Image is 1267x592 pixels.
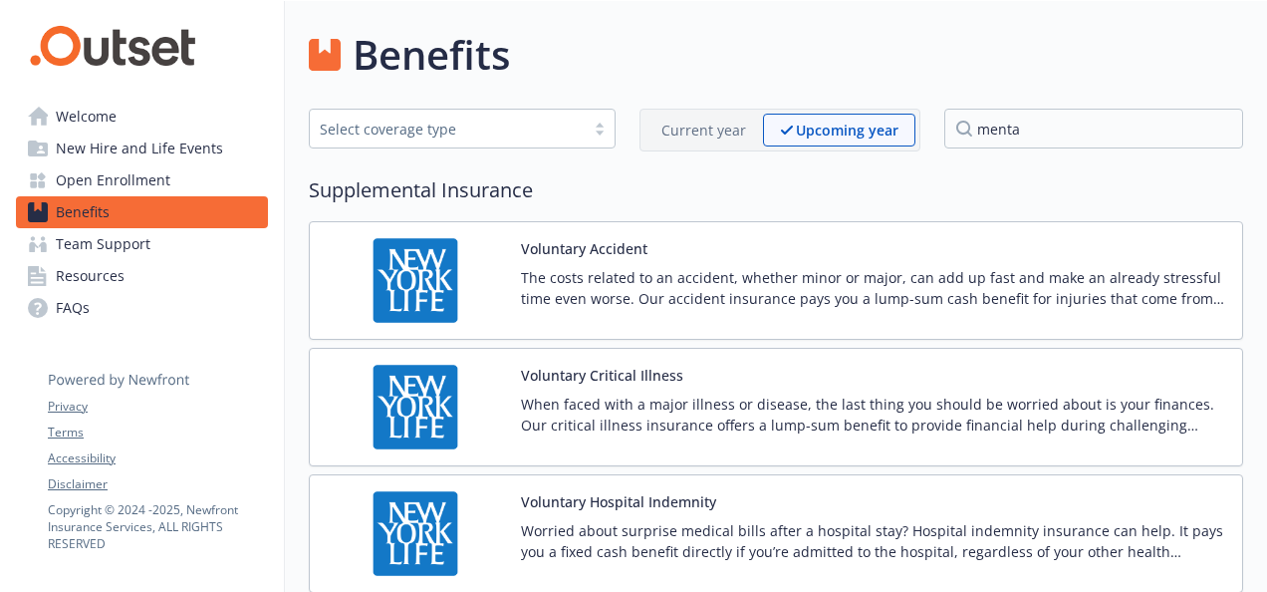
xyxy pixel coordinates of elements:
a: Terms [48,424,267,442]
p: Current year [661,120,746,141]
h2: Supplemental Insurance [309,175,1243,205]
span: Open Enrollment [56,164,170,196]
a: FAQs [16,292,268,324]
span: FAQs [56,292,90,324]
button: Voluntary Critical Illness [521,365,683,386]
p: The costs related to an accident, whether minor or major, can add up fast and make an already str... [521,267,1226,309]
span: Welcome [56,101,117,133]
a: Team Support [16,228,268,260]
img: New York Life Insurance Company carrier logo [326,365,505,449]
a: Benefits [16,196,268,228]
p: Upcoming year [796,120,898,141]
div: Select coverage type [320,119,575,140]
p: Copyright © 2024 - 2025 , Newfront Insurance Services, ALL RIGHTS RESERVED [48,501,267,552]
a: New Hire and Life Events [16,133,268,164]
span: Team Support [56,228,150,260]
a: Open Enrollment [16,164,268,196]
a: Accessibility [48,449,267,467]
p: When faced with a major illness or disease, the last thing you should be worried about is your fi... [521,394,1226,436]
a: Privacy [48,398,267,416]
span: Resources [56,260,125,292]
span: New Hire and Life Events [56,133,223,164]
a: Welcome [16,101,268,133]
a: Disclaimer [48,475,267,493]
span: Benefits [56,196,110,228]
a: Resources [16,260,268,292]
h1: Benefits [353,25,510,85]
input: search by carrier, plan name or type [944,109,1243,148]
p: Worried about surprise medical bills after a hospital stay? Hospital indemnity insurance can help... [521,520,1226,562]
img: New York Life Insurance Company carrier logo [326,491,505,576]
button: Voluntary Hospital Indemnity [521,491,716,512]
button: Voluntary Accident [521,238,647,259]
img: New York Life Insurance Company carrier logo [326,238,505,323]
